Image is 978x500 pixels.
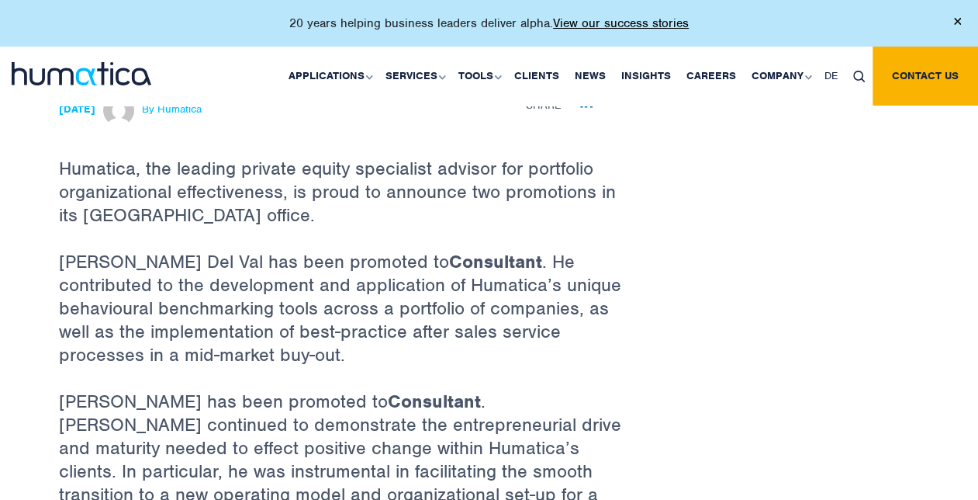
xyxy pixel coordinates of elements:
[853,71,865,82] img: search_icon
[526,99,561,112] span: Share
[103,95,134,126] img: Michael Hillington
[873,47,978,106] a: Contact us
[553,16,689,31] a: View our success stories
[281,47,378,106] a: Applications
[289,16,689,31] p: 20 years helping business leaders deliver alpha.
[824,69,838,82] span: DE
[567,47,613,106] a: News
[449,250,542,273] strong: Consultant
[59,83,625,250] p: Humatica, the leading private equity specialist advisor for portfolio organizational effectivenes...
[744,47,817,106] a: Company
[59,102,95,116] strong: [DATE]
[451,47,506,106] a: Tools
[679,47,744,106] a: Careers
[613,47,679,106] a: Insights
[142,103,202,116] span: By Humatica
[59,250,625,390] p: [PERSON_NAME] Del Val has been promoted to . He contributed to the development and application of...
[378,47,451,106] a: Services
[388,390,481,413] strong: Consultant
[506,47,567,106] a: Clients
[12,62,151,85] img: logo
[817,47,845,106] a: DE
